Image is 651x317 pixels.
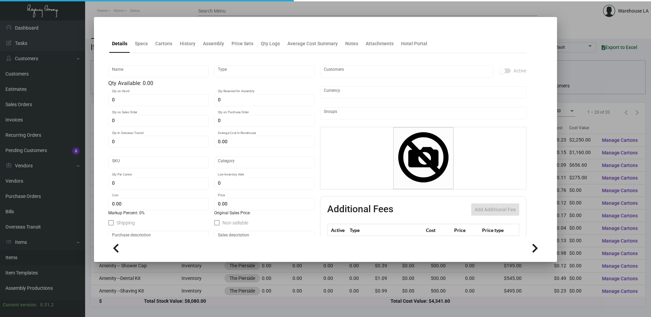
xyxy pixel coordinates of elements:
[222,219,248,227] span: Non-sellable
[324,111,523,116] input: Add new..
[108,79,315,87] div: Qty Available: 0.00
[261,40,280,47] div: Qty Logs
[287,40,338,47] div: Average Cost Summary
[112,40,127,47] div: Details
[203,40,224,47] div: Assembly
[3,301,37,308] div: Current version:
[135,40,148,47] div: Specs
[345,40,358,47] div: Notes
[180,40,195,47] div: History
[116,219,135,227] span: Shipping
[328,224,348,236] th: Active
[480,224,511,236] th: Price type
[348,224,424,236] th: Type
[401,40,427,47] div: Hotel Portal
[40,301,54,308] div: 0.51.2
[327,203,393,216] h2: Additional Fees
[232,40,253,47] div: Price Sets
[513,67,526,75] span: Active
[366,40,394,47] div: Attachments
[324,69,490,74] input: Add new..
[155,40,172,47] div: Cartons
[424,224,452,236] th: Cost
[471,203,519,216] button: Add Additional Fee
[475,207,516,212] span: Add Additional Fee
[452,224,480,236] th: Price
